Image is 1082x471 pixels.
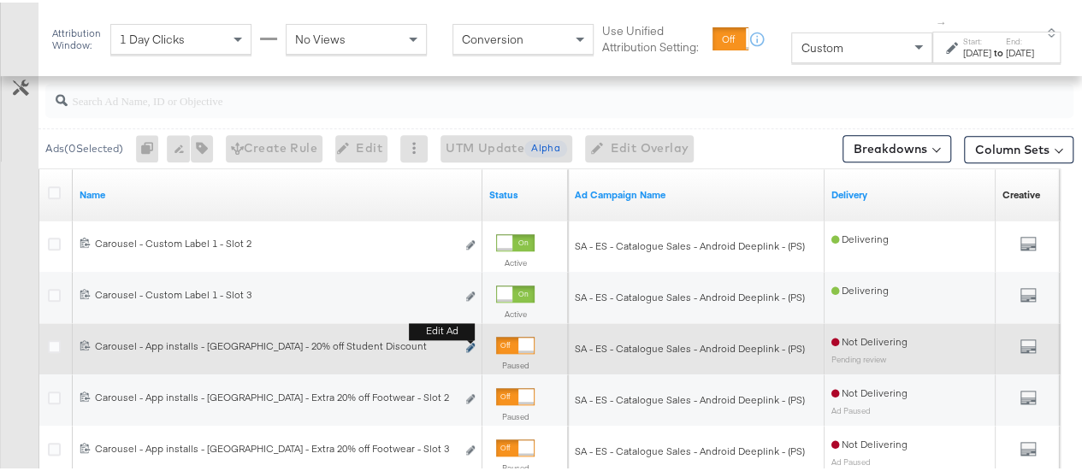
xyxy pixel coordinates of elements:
[831,333,908,345] span: Not Delivering
[831,454,871,464] sub: Ad Paused
[295,29,346,44] span: No Views
[831,351,886,362] sub: Pending review
[831,281,889,294] span: Delivering
[496,409,535,420] label: Paused
[462,29,523,44] span: Conversion
[575,339,805,352] span: SA - ES - Catalogue Sales - Android Deeplink - (PS)
[831,435,908,448] span: Not Delivering
[68,74,984,108] input: Search Ad Name, ID or Objective
[801,38,843,53] span: Custom
[95,286,456,299] div: Carousel - Custom Label 1 - Slot 3
[496,357,535,368] label: Paused
[831,230,889,243] span: Delivering
[963,44,991,57] div: [DATE]
[496,460,535,471] label: Paused
[489,185,561,199] a: Shows the current state of your Ad.
[1006,33,1034,44] label: End:
[831,384,908,397] span: Not Delivering
[575,185,818,199] a: Name of Campaign this Ad belongs to.
[45,138,123,154] div: Ads ( 0 Selected)
[80,185,476,199] a: Ad Name.
[465,337,476,355] button: Edit ad
[95,439,456,453] div: Carousel - App installs - [GEOGRAPHIC_DATA] - Extra 20% off Footwear - Slot 3
[1002,185,1040,199] div: Creative
[575,288,805,301] span: SA - ES - Catalogue Sales - Android Deeplink - (PS)
[843,132,951,160] button: Breakdowns
[991,44,1006,56] strong: to
[95,388,456,402] div: Carousel - App installs - [GEOGRAPHIC_DATA] - Extra 20% off Footwear - Slot 2
[963,33,991,44] label: Start:
[136,132,167,160] div: 0
[964,133,1073,161] button: Column Sets
[51,25,102,49] div: Attribution Window:
[120,29,185,44] span: 1 Day Clicks
[496,255,535,266] label: Active
[1006,44,1034,57] div: [DATE]
[95,234,456,248] div: Carousel - Custom Label 1 - Slot 2
[575,237,805,250] span: SA - ES - Catalogue Sales - Android Deeplink - (PS)
[575,442,805,455] span: SA - ES - Catalogue Sales - Android Deeplink - (PS)
[602,21,706,52] label: Use Unified Attribution Setting:
[409,320,475,338] b: Edit ad
[831,185,989,199] a: Reflects the ability of your Ad to achieve delivery.
[831,403,871,413] sub: Ad Paused
[95,337,456,350] div: Carousel - App installs - [GEOGRAPHIC_DATA] - 20% off Student Discount
[934,18,950,24] span: ↑
[496,306,535,317] label: Active
[575,391,805,403] span: SA - ES - Catalogue Sales - Android Deeplink - (PS)
[1002,185,1040,199] a: Shows the creative associated with your ad.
